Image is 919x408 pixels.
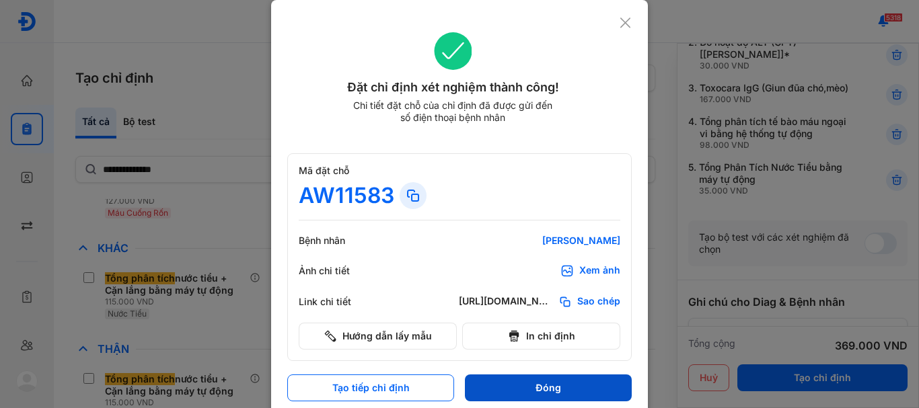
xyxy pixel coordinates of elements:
div: AW11583 [299,182,394,209]
div: Ảnh chi tiết [299,265,379,277]
button: Hướng dẫn lấy mẫu [299,323,457,350]
button: Tạo tiếp chỉ định [287,374,454,401]
div: [URL][DOMAIN_NAME] [459,295,553,309]
div: [PERSON_NAME] [459,235,620,247]
div: Chi tiết đặt chỗ của chỉ định đã được gửi đến số điện thoại bệnh nhân [347,99,558,124]
div: Mã đặt chỗ [299,165,620,177]
div: Đặt chỉ định xét nghiệm thành công! [287,78,619,97]
div: Link chi tiết [299,296,379,308]
button: In chỉ định [462,323,620,350]
div: Bệnh nhân [299,235,379,247]
span: Sao chép [577,295,620,309]
button: Đóng [465,374,632,401]
div: Xem ảnh [579,264,620,278]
